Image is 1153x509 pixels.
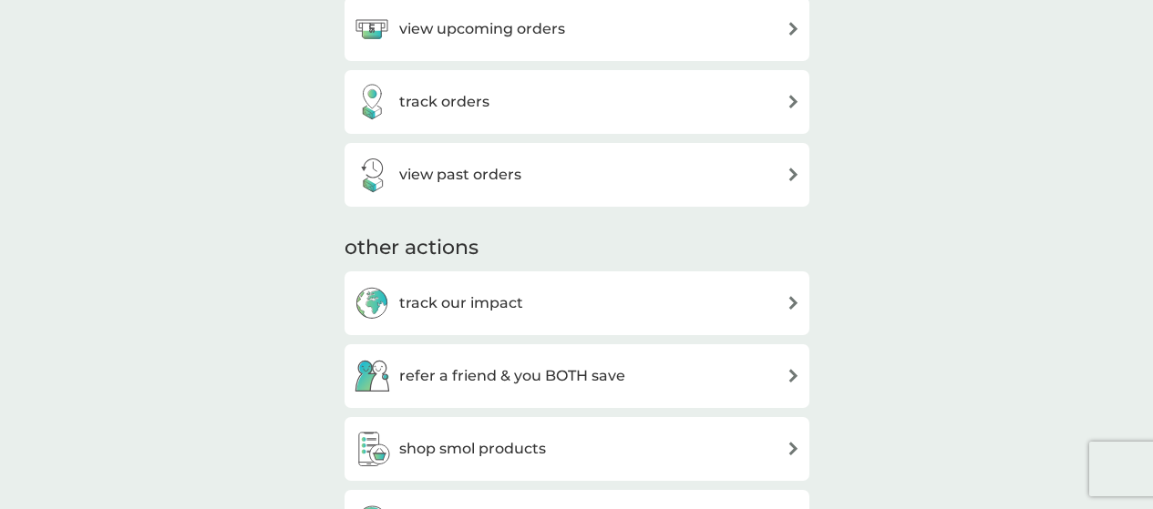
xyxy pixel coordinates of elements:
[787,369,800,382] img: arrow right
[787,442,800,455] img: arrow right
[787,168,800,181] img: arrow right
[345,234,479,262] h3: other actions
[787,95,800,108] img: arrow right
[399,364,625,388] h3: refer a friend & you BOTH save
[399,17,565,41] h3: view upcoming orders
[399,437,546,461] h3: shop smol products
[399,90,489,114] h3: track orders
[787,296,800,310] img: arrow right
[399,163,521,187] h3: view past orders
[399,291,523,315] h3: track our impact
[787,22,800,36] img: arrow right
